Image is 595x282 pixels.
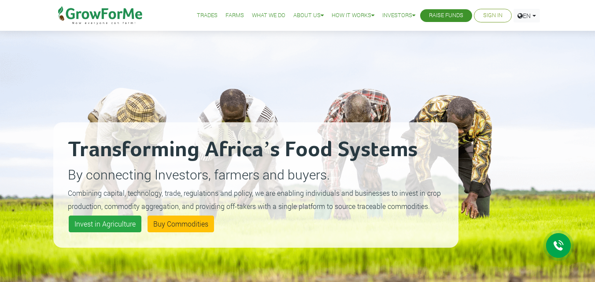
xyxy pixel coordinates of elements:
[68,165,444,184] p: By connecting Investors, farmers and buyers.
[197,11,218,20] a: Trades
[293,11,324,20] a: About Us
[252,11,285,20] a: What We Do
[225,11,244,20] a: Farms
[382,11,415,20] a: Investors
[514,9,540,22] a: EN
[332,11,374,20] a: How it Works
[68,137,444,163] h2: Transforming Africa’s Food Systems
[429,11,463,20] a: Raise Funds
[483,11,503,20] a: Sign In
[69,216,141,232] a: Invest in Agriculture
[148,216,214,232] a: Buy Commodities
[68,188,441,211] small: Combining capital, technology, trade, regulations and policy, we are enabling individuals and bus...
